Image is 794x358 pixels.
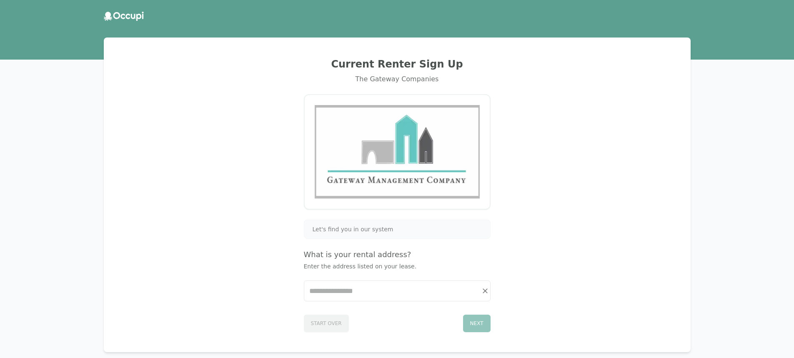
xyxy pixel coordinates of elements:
h4: What is your rental address? [304,249,491,260]
input: Start typing... [304,281,490,301]
h2: Current Renter Sign Up [114,58,681,71]
span: Let's find you in our system [313,225,393,233]
img: Gateway Management [315,105,480,199]
div: The Gateway Companies [114,74,681,84]
button: Clear [479,285,491,297]
p: Enter the address listed on your lease. [304,262,491,270]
